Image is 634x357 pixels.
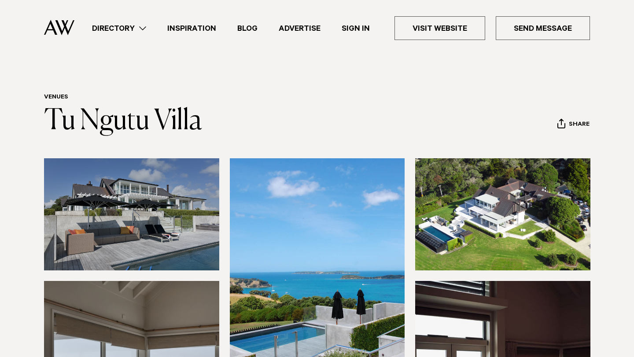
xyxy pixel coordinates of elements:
a: Send Message [496,16,590,40]
button: Share [557,118,590,131]
img: Auckland Weddings Logo [44,20,74,35]
a: Sign In [331,22,380,34]
a: Blog [227,22,268,34]
a: Visit Website [394,16,485,40]
span: Share [569,121,590,129]
a: Venues [44,94,68,101]
a: Directory [81,22,157,34]
a: Advertise [268,22,331,34]
a: Tu Ngutu Villa [44,107,202,135]
a: Inspiration [157,22,227,34]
